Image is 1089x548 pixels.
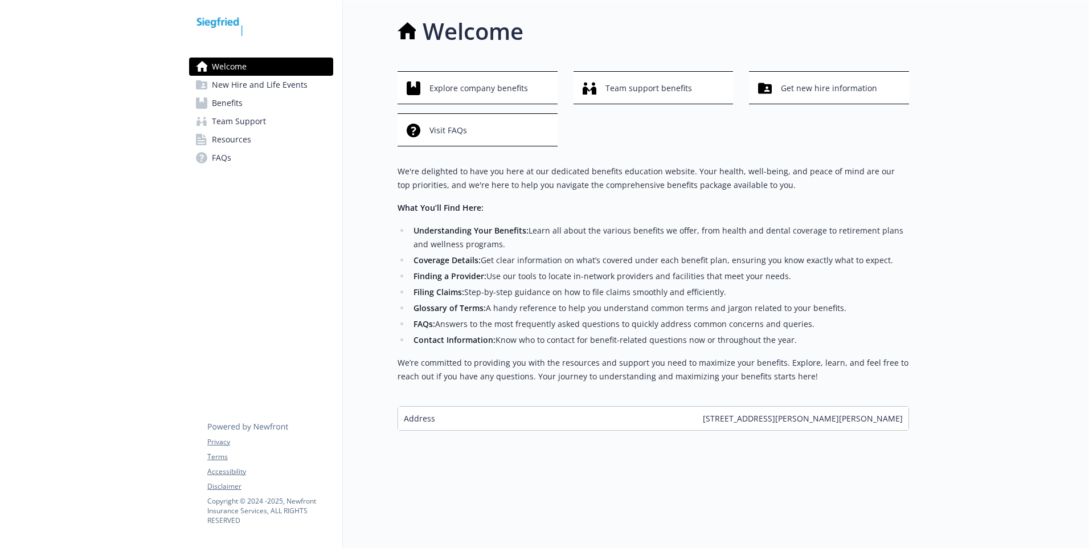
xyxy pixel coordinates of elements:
span: Welcome [212,58,247,76]
a: FAQs [189,149,333,167]
li: Learn all about the various benefits we offer, from health and dental coverage to retirement plan... [410,224,909,251]
p: We’re committed to providing you with the resources and support you need to maximize your benefit... [398,356,909,383]
button: Team support benefits [574,71,734,104]
span: Benefits [212,94,243,112]
li: A handy reference to help you understand common terms and jargon related to your benefits. [410,301,909,315]
a: Benefits [189,94,333,112]
a: Resources [189,130,333,149]
strong: Contact Information: [414,334,496,345]
strong: Understanding Your Benefits: [414,225,529,236]
span: Explore company benefits [429,77,528,99]
a: Privacy [207,437,333,447]
span: [STREET_ADDRESS][PERSON_NAME][PERSON_NAME] [703,412,903,424]
button: Explore company benefits [398,71,558,104]
a: Accessibility [207,467,333,477]
strong: Finding a Provider: [414,271,486,281]
button: Get new hire information [749,71,909,104]
span: Get new hire information [781,77,877,99]
button: Visit FAQs [398,113,558,146]
li: Answers to the most frequently asked questions to quickly address common concerns and queries. [410,317,909,331]
span: Team support benefits [605,77,692,99]
strong: Glossary of Terms: [414,302,486,313]
a: Welcome [189,58,333,76]
strong: What You’ll Find Here: [398,202,484,213]
li: Know who to contact for benefit-related questions now or throughout the year. [410,333,909,347]
a: Team Support [189,112,333,130]
a: Terms [207,452,333,462]
strong: Coverage Details: [414,255,481,265]
span: FAQs [212,149,231,167]
strong: FAQs: [414,318,435,329]
p: Copyright © 2024 - 2025 , Newfront Insurance Services, ALL RIGHTS RESERVED [207,496,333,525]
span: New Hire and Life Events [212,76,308,94]
a: Disclaimer [207,481,333,492]
span: Team Support [212,112,266,130]
li: Use our tools to locate in-network providers and facilities that meet your needs. [410,269,909,283]
li: Get clear information on what’s covered under each benefit plan, ensuring you know exactly what t... [410,253,909,267]
span: Visit FAQs [429,120,467,141]
li: Step-by-step guidance on how to file claims smoothly and efficiently. [410,285,909,299]
span: Resources [212,130,251,149]
h1: Welcome [423,14,523,48]
strong: Filing Claims: [414,287,464,297]
p: We're delighted to have you here at our dedicated benefits education website. Your health, well-b... [398,165,909,192]
span: Address [404,412,435,424]
a: New Hire and Life Events [189,76,333,94]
